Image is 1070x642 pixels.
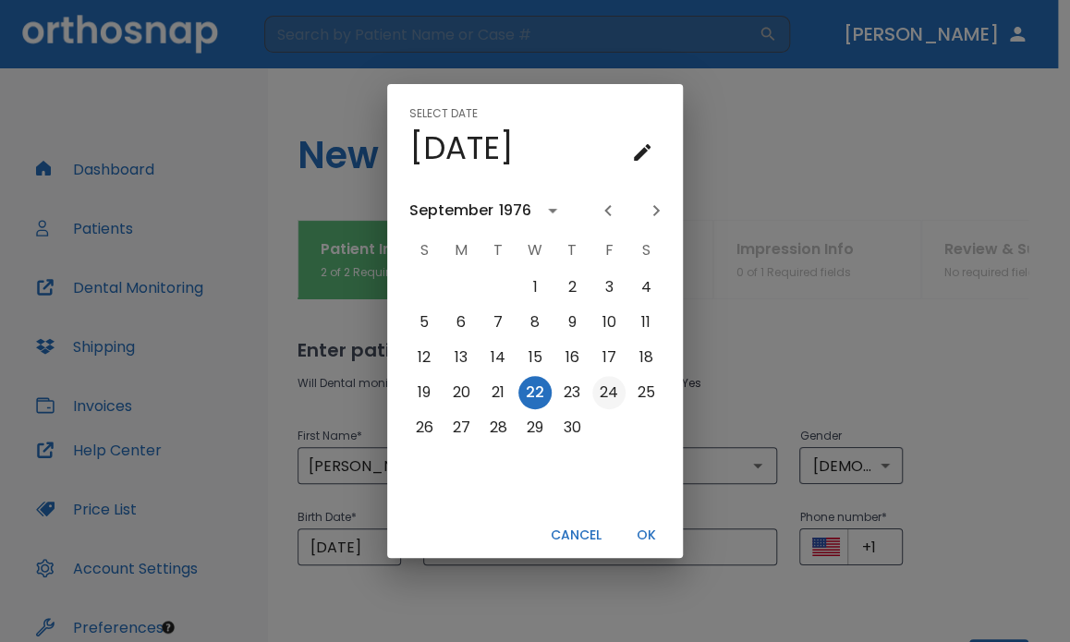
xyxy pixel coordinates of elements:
[592,306,626,339] button: Sep 10, 1976
[555,306,589,339] button: Sep 9, 1976
[481,411,515,444] button: Sep 28, 1976
[543,520,609,551] button: Cancel
[518,376,552,409] button: Sep 22, 1976
[444,232,478,269] span: M
[409,128,514,167] h4: [DATE]
[624,134,661,171] button: calendar view is open, go to text input view
[592,195,624,226] button: Previous month
[592,376,626,409] button: Sep 24, 1976
[616,520,675,551] button: OK
[518,341,552,374] button: Sep 15, 1976
[555,376,589,409] button: Sep 23, 1976
[518,411,552,444] button: Sep 29, 1976
[481,306,515,339] button: Sep 7, 1976
[555,271,589,304] button: Sep 2, 1976
[407,306,441,339] button: Sep 5, 1976
[537,195,568,226] button: calendar view is open, switch to year view
[518,271,552,304] button: Sep 1, 1976
[407,376,441,409] button: Sep 19, 1976
[409,200,493,222] div: September
[629,306,663,339] button: Sep 11, 1976
[409,99,478,128] span: Select date
[407,232,441,269] span: S
[629,341,663,374] button: Sep 18, 1976
[444,306,478,339] button: Sep 6, 1976
[592,341,626,374] button: Sep 17, 1976
[481,232,515,269] span: T
[481,376,515,409] button: Sep 21, 1976
[444,411,478,444] button: Sep 27, 1976
[407,341,441,374] button: Sep 12, 1976
[444,341,478,374] button: Sep 13, 1976
[518,232,552,269] span: W
[518,306,552,339] button: Sep 8, 1976
[640,195,672,226] button: Next month
[629,271,663,304] button: Sep 4, 1976
[592,232,626,269] span: F
[555,411,589,444] button: Sep 30, 1976
[555,341,589,374] button: Sep 16, 1976
[555,232,589,269] span: T
[629,232,663,269] span: S
[629,376,663,409] button: Sep 25, 1976
[592,271,626,304] button: Sep 3, 1976
[444,376,478,409] button: Sep 20, 1976
[407,411,441,444] button: Sep 26, 1976
[481,341,515,374] button: Sep 14, 1976
[499,200,531,222] div: 1976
